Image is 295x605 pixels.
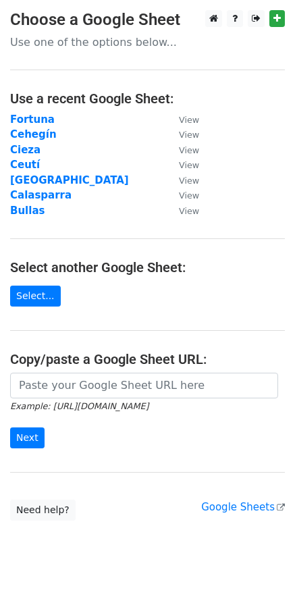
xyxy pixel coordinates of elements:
[179,206,199,216] small: View
[10,10,285,30] h3: Choose a Google Sheet
[10,351,285,367] h4: Copy/paste a Google Sheet URL:
[179,176,199,186] small: View
[10,35,285,49] p: Use one of the options below...
[179,130,199,140] small: View
[165,159,199,171] a: View
[179,115,199,125] small: View
[10,128,57,140] a: Cehegín
[201,501,285,513] a: Google Sheets
[10,189,72,201] a: Calasparra
[179,160,199,170] small: View
[10,373,278,398] input: Paste your Google Sheet URL here
[179,145,199,155] small: View
[165,113,199,126] a: View
[10,159,40,171] a: Ceutí
[10,286,61,307] a: Select...
[165,144,199,156] a: View
[10,144,41,156] a: Cieza
[179,190,199,201] small: View
[165,205,199,217] a: View
[10,205,45,217] a: Bullas
[10,401,149,411] small: Example: [URL][DOMAIN_NAME]
[10,113,55,126] a: Fortuna
[10,427,45,448] input: Next
[10,500,76,521] a: Need help?
[165,128,199,140] a: View
[10,90,285,107] h4: Use a recent Google Sheet:
[10,174,129,186] a: [GEOGRAPHIC_DATA]
[10,259,285,275] h4: Select another Google Sheet:
[165,174,199,186] a: View
[165,189,199,201] a: View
